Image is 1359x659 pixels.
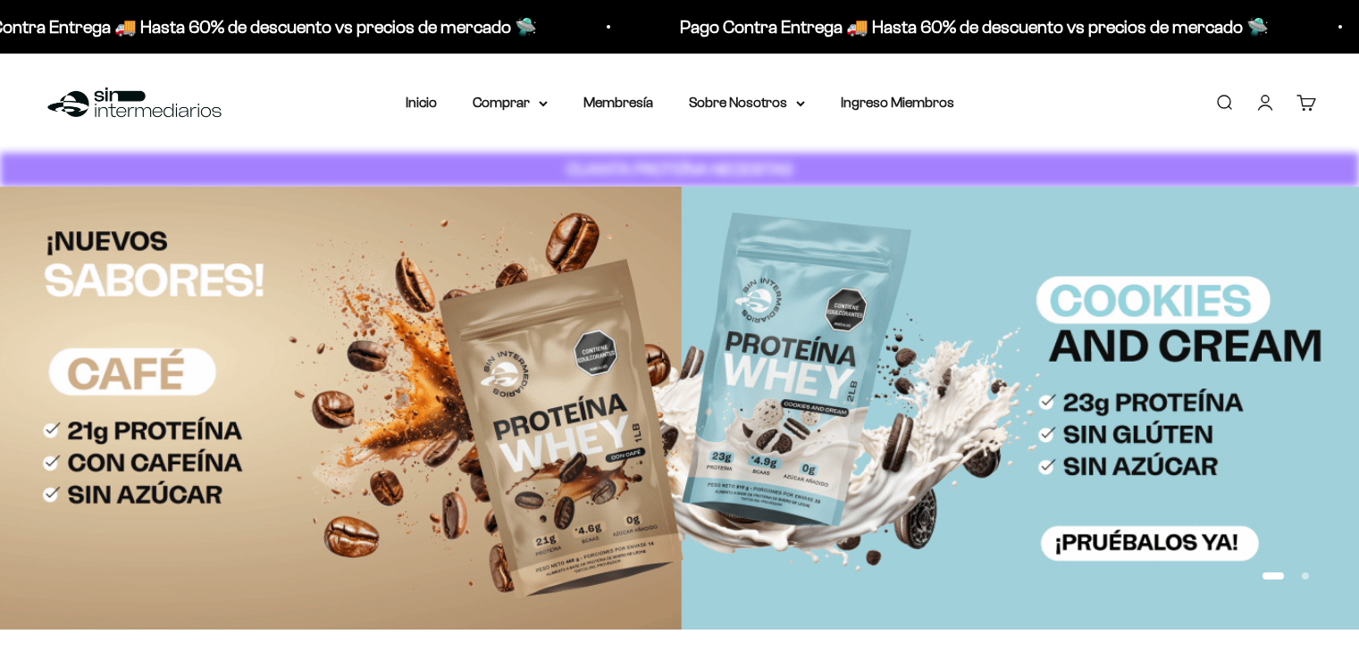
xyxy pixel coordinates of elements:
strong: CUANTA PROTEÍNA NECESITAS [566,160,793,179]
a: Membresía [583,95,653,110]
a: Inicio [406,95,437,110]
p: Pago Contra Entrega 🚚 Hasta 60% de descuento vs precios de mercado 🛸 [678,13,1267,41]
a: Ingreso Miembros [841,95,954,110]
summary: Sobre Nosotros [689,91,805,114]
summary: Comprar [473,91,548,114]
